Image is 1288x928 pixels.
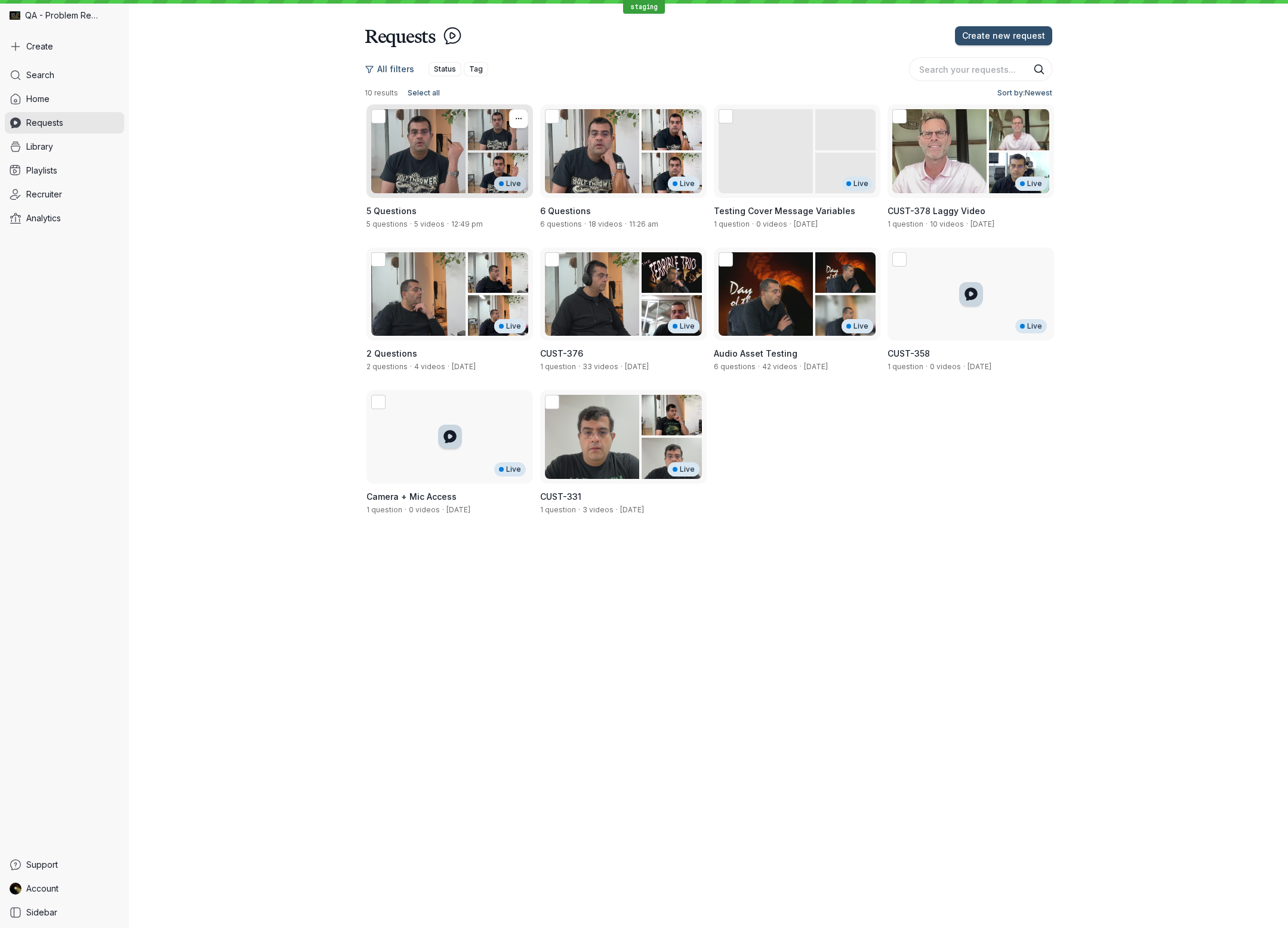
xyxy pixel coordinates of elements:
span: Created by Staging Problem Reproduction [629,219,658,228]
button: Sort by:Newest [993,86,1052,100]
span: · [756,362,762,372]
span: · [440,505,446,515]
span: Status [434,63,456,75]
a: Requests [5,112,124,134]
span: 4 videos [414,362,445,371]
span: Created by Staging Problem Reproduction [451,219,483,228]
span: · [797,362,804,372]
span: Requests [26,117,63,129]
a: Recruiter [5,184,124,205]
span: Create new request [962,30,1045,42]
span: 6 questions [714,362,756,371]
span: · [923,362,930,372]
span: · [445,219,451,229]
a: Analytics [5,208,124,229]
button: Status [429,62,461,76]
span: CUST-358 [888,348,930,358]
span: · [445,362,452,372]
span: 5 videos [414,219,445,228]
span: Select all [408,87,440,99]
span: Created by Staging Problem Reproduction [970,219,994,228]
span: Created by Shez Katrak [620,505,644,514]
span: · [623,219,629,229]
a: Search [5,64,124,86]
span: Home [26,93,50,105]
span: 0 videos [409,505,440,514]
span: Sort by: Newest [997,87,1052,99]
span: 10 videos [930,219,964,228]
span: Account [26,883,58,895]
span: Recruiter [26,188,62,200]
span: · [582,219,588,229]
span: 1 question [366,505,402,514]
span: Audio Asset Testing [714,348,797,358]
a: Home [5,88,124,110]
button: Select all [403,86,445,100]
span: Created by Staging Problem Reproduction [452,362,476,371]
h1: Requests [365,24,436,48]
button: Create [5,36,124,57]
span: Tag [469,63,483,75]
input: Search your requests... [909,57,1052,81]
span: Search [26,69,54,81]
a: Sidebar [5,902,124,923]
span: Created by Shez Katrak [446,505,470,514]
span: · [618,362,625,372]
button: Search [1033,63,1045,75]
span: CUST-376 [540,348,583,358]
span: Testing Cover Message Variables [714,206,855,216]
span: · [750,219,756,229]
span: · [408,219,414,229]
button: Create new request [955,26,1052,45]
span: Create [26,41,53,52]
span: 42 videos [762,362,797,371]
span: 0 videos [930,362,961,371]
span: 6 Questions [540,206,591,216]
span: CUST-378 Laggy Video [888,206,985,216]
span: Playlists [26,165,57,177]
span: 33 videos [583,362,618,371]
span: · [964,219,970,229]
button: All filters [365,60,421,79]
a: Support [5,854,124,876]
span: 10 results [365,88,398,98]
span: · [402,505,409,515]
span: · [576,505,583,515]
a: Staging Problem Reproduction avatarAccount [5,878,124,899]
img: Staging Problem Reproduction avatar [10,883,21,895]
span: Support [26,859,58,871]
div: QA - Problem Reproduction [5,5,124,26]
span: 2 questions [366,362,408,371]
span: 0 videos [756,219,787,228]
span: 18 videos [588,219,623,228]
span: Analytics [26,212,61,224]
a: Playlists [5,160,124,181]
span: · [787,219,794,229]
a: Library [5,136,124,157]
span: Library [26,141,53,153]
span: Camera + Mic Access [366,491,457,502]
span: Sidebar [26,907,57,918]
span: 1 question [714,219,750,228]
span: 1 question [888,219,923,228]
span: Created by Staging Problem Reproduction [625,362,649,371]
span: · [614,505,620,515]
span: CUST-331 [540,491,581,502]
span: 5 questions [366,219,408,228]
span: 1 question [540,505,576,514]
span: Created by Shez Katrak [804,362,828,371]
span: 2 Questions [366,348,417,358]
span: · [961,362,967,372]
span: 6 questions [540,219,582,228]
span: Created by Staging Problem Reproduction [794,219,818,228]
button: More actions [509,109,528,128]
span: · [923,219,930,229]
span: 1 question [540,362,576,371]
span: All filters [377,63,414,75]
span: · [408,362,414,372]
span: 5 Questions [366,206,417,216]
span: QA - Problem Reproduction [25,10,101,21]
span: 1 question [888,362,923,371]
span: 3 videos [583,505,614,514]
button: Tag [464,62,488,76]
